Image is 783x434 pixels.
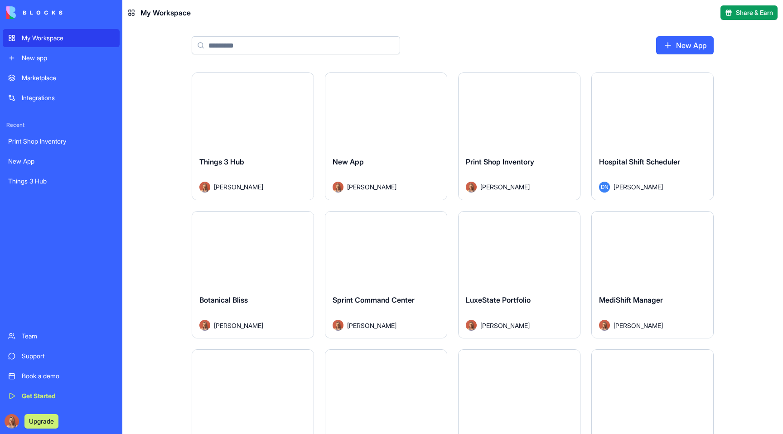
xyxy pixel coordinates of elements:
[614,321,663,330] span: [PERSON_NAME]
[3,69,120,87] a: Marketplace
[24,414,58,429] button: Upgrade
[6,6,63,19] img: logo
[333,157,364,166] span: New App
[22,34,114,43] div: My Workspace
[3,347,120,365] a: Support
[3,29,120,47] a: My Workspace
[3,89,120,107] a: Integrations
[591,211,714,339] a: MediShift ManagerAvatar[PERSON_NAME]
[22,93,114,102] div: Integrations
[458,211,580,339] a: LuxeState PortfolioAvatar[PERSON_NAME]
[458,72,580,200] a: Print Shop InventoryAvatar[PERSON_NAME]
[22,371,114,381] div: Book a demo
[214,321,263,330] span: [PERSON_NAME]
[3,327,120,345] a: Team
[199,295,248,304] span: Botanical Bliss
[333,295,415,304] span: Sprint Command Center
[720,5,778,20] button: Share & Earn
[22,53,114,63] div: New app
[3,387,120,405] a: Get Started
[347,182,396,192] span: [PERSON_NAME]
[8,137,114,146] div: Print Shop Inventory
[466,320,477,331] img: Avatar
[214,182,263,192] span: [PERSON_NAME]
[599,182,610,193] span: DN
[5,414,19,429] img: Marina_gj5dtt.jpg
[656,36,714,54] a: New App
[22,332,114,341] div: Team
[22,73,114,82] div: Marketplace
[466,157,534,166] span: Print Shop Inventory
[599,320,610,331] img: Avatar
[199,320,210,331] img: Avatar
[8,157,114,166] div: New App
[192,211,314,339] a: Botanical BlissAvatar[PERSON_NAME]
[3,121,120,129] span: Recent
[8,177,114,186] div: Things 3 Hub
[466,295,531,304] span: LuxeState Portfolio
[3,172,120,190] a: Things 3 Hub
[199,182,210,193] img: Avatar
[480,182,530,192] span: [PERSON_NAME]
[325,211,447,339] a: Sprint Command CenterAvatar[PERSON_NAME]
[599,157,680,166] span: Hospital Shift Scheduler
[466,182,477,193] img: Avatar
[22,391,114,400] div: Get Started
[333,182,343,193] img: Avatar
[333,320,343,331] img: Avatar
[736,8,773,17] span: Share & Earn
[24,416,58,425] a: Upgrade
[591,72,714,200] a: Hospital Shift SchedulerDN[PERSON_NAME]
[614,182,663,192] span: [PERSON_NAME]
[347,321,396,330] span: [PERSON_NAME]
[480,321,530,330] span: [PERSON_NAME]
[3,132,120,150] a: Print Shop Inventory
[140,7,191,18] span: My Workspace
[3,367,120,385] a: Book a demo
[22,352,114,361] div: Support
[3,152,120,170] a: New App
[192,72,314,200] a: Things 3 HubAvatar[PERSON_NAME]
[3,49,120,67] a: New app
[325,72,447,200] a: New AppAvatar[PERSON_NAME]
[599,295,663,304] span: MediShift Manager
[199,157,244,166] span: Things 3 Hub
